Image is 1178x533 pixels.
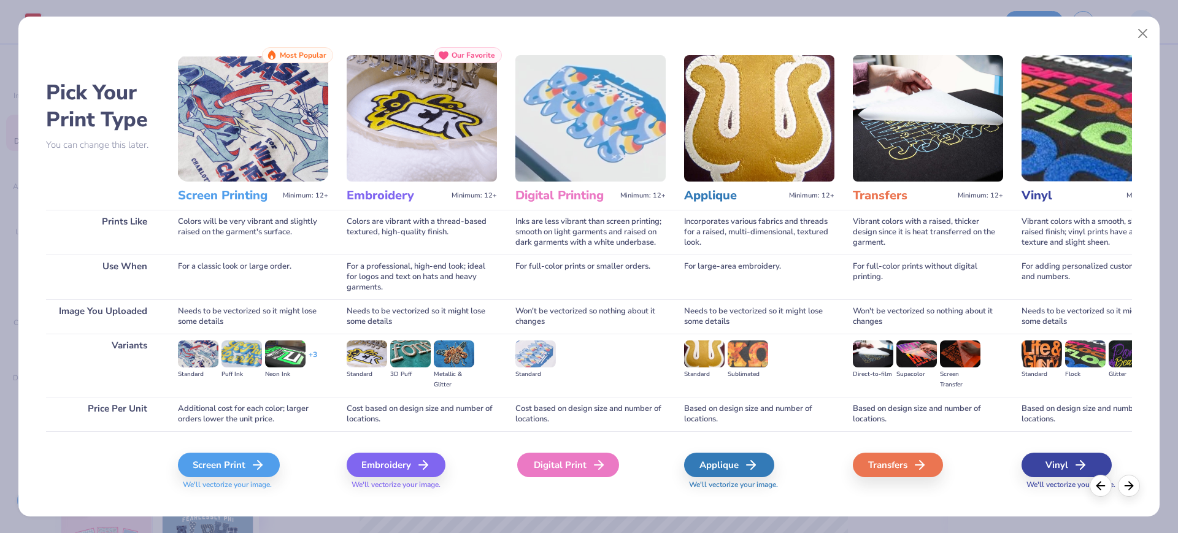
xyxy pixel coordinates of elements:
div: Price Per Unit [46,397,160,431]
img: Screen Transfer [940,340,980,367]
div: Colors will be very vibrant and slightly raised on the garment's surface. [178,210,328,255]
div: Neon Ink [265,369,306,380]
span: Minimum: 12+ [283,191,328,200]
h2: Pick Your Print Type [46,79,160,133]
div: Vibrant colors with a smooth, slightly raised finish; vinyl prints have a consistent texture and ... [1022,210,1172,255]
h3: Screen Printing [178,188,278,204]
span: We'll vectorize your image. [178,480,328,490]
div: Vinyl [1022,453,1112,477]
div: Based on design size and number of locations. [684,397,834,431]
div: Standard [684,369,725,380]
img: Metallic & Glitter [434,340,474,367]
div: Puff Ink [221,369,262,380]
div: Inks are less vibrant than screen printing; smooth on light garments and raised on dark garments ... [515,210,666,255]
span: We'll vectorize your image. [1022,480,1172,490]
div: Screen Transfer [940,369,980,390]
div: For adding personalized custom names and numbers. [1022,255,1172,299]
span: Minimum: 12+ [789,191,834,200]
div: Needs to be vectorized so it might lose some details [178,299,328,334]
div: Prints Like [46,210,160,255]
div: Digital Print [517,453,619,477]
div: Needs to be vectorized so it might lose some details [684,299,834,334]
img: Flock [1065,340,1106,367]
img: Neon Ink [265,340,306,367]
img: Puff Ink [221,340,262,367]
span: Minimum: 12+ [452,191,497,200]
div: For large-area embroidery. [684,255,834,299]
img: Vinyl [1022,55,1172,182]
div: Standard [347,369,387,380]
h3: Transfers [853,188,953,204]
img: Applique [684,55,834,182]
img: Digital Printing [515,55,666,182]
div: Based on design size and number of locations. [1022,397,1172,431]
div: Colors are vibrant with a thread-based textured, high-quality finish. [347,210,497,255]
span: Most Popular [280,51,326,59]
span: Our Favorite [452,51,495,59]
span: We'll vectorize your image. [347,480,497,490]
div: Transfers [853,453,943,477]
div: Image You Uploaded [46,299,160,334]
h3: Vinyl [1022,188,1122,204]
img: Screen Printing [178,55,328,182]
div: For full-color prints without digital printing. [853,255,1003,299]
div: Standard [515,369,556,380]
span: We'll vectorize your image. [684,480,834,490]
img: Standard [684,340,725,367]
div: Standard [178,369,218,380]
div: Use When [46,255,160,299]
div: Flock [1065,369,1106,380]
div: Sublimated [728,369,768,380]
div: 3D Puff [390,369,431,380]
img: Glitter [1109,340,1149,367]
span: Minimum: 12+ [1126,191,1172,200]
img: Embroidery [347,55,497,182]
div: Cost based on design size and number of locations. [515,397,666,431]
h3: Digital Printing [515,188,615,204]
span: Minimum: 12+ [958,191,1003,200]
div: Supacolor [896,369,937,380]
div: Additional cost for each color; larger orders lower the unit price. [178,397,328,431]
img: Standard [515,340,556,367]
img: 3D Puff [390,340,431,367]
img: Transfers [853,55,1003,182]
div: Applique [684,453,774,477]
img: Sublimated [728,340,768,367]
div: Screen Print [178,453,280,477]
img: Standard [1022,340,1062,367]
img: Standard [347,340,387,367]
div: Based on design size and number of locations. [853,397,1003,431]
p: You can change this later. [46,140,160,150]
div: Variants [46,334,160,397]
div: Needs to be vectorized so it might lose some details [1022,299,1172,334]
h3: Applique [684,188,784,204]
button: Close [1131,22,1155,45]
div: For full-color prints or smaller orders. [515,255,666,299]
div: Glitter [1109,369,1149,380]
h3: Embroidery [347,188,447,204]
div: Cost based on design size and number of locations. [347,397,497,431]
div: Metallic & Glitter [434,369,474,390]
img: Direct-to-film [853,340,893,367]
div: For a classic look or large order. [178,255,328,299]
div: For a professional, high-end look; ideal for logos and text on hats and heavy garments. [347,255,497,299]
div: Won't be vectorized so nothing about it changes [853,299,1003,334]
div: Won't be vectorized so nothing about it changes [515,299,666,334]
img: Standard [178,340,218,367]
div: + 3 [309,350,317,370]
div: Direct-to-film [853,369,893,380]
div: Needs to be vectorized so it might lose some details [347,299,497,334]
span: Minimum: 12+ [620,191,666,200]
div: Standard [1022,369,1062,380]
img: Supacolor [896,340,937,367]
div: Incorporates various fabrics and threads for a raised, multi-dimensional, textured look. [684,210,834,255]
div: Vibrant colors with a raised, thicker design since it is heat transferred on the garment. [853,210,1003,255]
div: Embroidery [347,453,445,477]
